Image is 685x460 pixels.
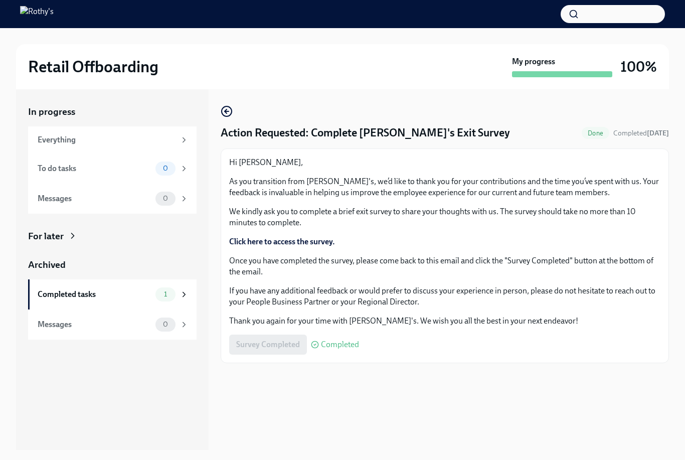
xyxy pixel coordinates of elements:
[28,184,197,214] a: Messages0
[620,58,657,76] h3: 100%
[229,206,660,228] p: We kindly ask you to complete a brief exit survey to share your thoughts with us. The survey shou...
[229,285,660,308] p: If you have any additional feedback or would prefer to discuss your experience in person, please ...
[221,125,510,140] h4: Action Requested: Complete [PERSON_NAME]'s Exit Survey
[38,319,151,330] div: Messages
[38,163,151,174] div: To do tasks
[28,126,197,154] a: Everything
[28,230,64,243] div: For later
[28,279,197,310] a: Completed tasks1
[229,157,660,168] p: Hi [PERSON_NAME],
[38,289,151,300] div: Completed tasks
[613,128,669,138] span: October 6th, 2025 18:05
[229,176,660,198] p: As you transition from [PERSON_NAME]'s, we’d like to thank you for your contributions and the tim...
[38,193,151,204] div: Messages
[20,6,54,22] img: Rothy's
[613,129,669,137] span: Completed
[28,230,197,243] a: For later
[321,341,359,349] span: Completed
[512,56,555,67] strong: My progress
[647,129,669,137] strong: [DATE]
[229,237,335,246] a: Click here to access the survey.
[229,255,660,277] p: Once you have completed the survey, please come back to this email and click the "Survey Complete...
[38,134,176,145] div: Everything
[28,105,197,118] a: In progress
[28,154,197,184] a: To do tasks0
[157,195,174,202] span: 0
[157,165,174,172] span: 0
[157,321,174,328] span: 0
[582,129,609,137] span: Done
[28,258,197,271] a: Archived
[158,290,173,298] span: 1
[229,316,660,327] p: Thank you again for your time with [PERSON_NAME]'s. We wish you all the best in your next endeavor!
[28,57,158,77] h2: Retail Offboarding
[28,310,197,340] a: Messages0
